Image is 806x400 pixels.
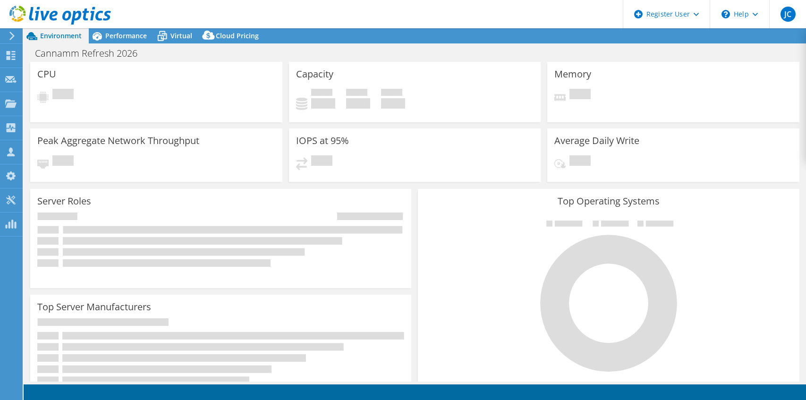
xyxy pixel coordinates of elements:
[311,155,332,168] span: Pending
[37,196,91,206] h3: Server Roles
[296,136,349,146] h3: IOPS at 95%
[311,98,335,109] h4: 0 GiB
[569,155,591,168] span: Pending
[31,48,152,59] h1: Cannamm Refresh 2026
[37,69,56,79] h3: CPU
[554,69,591,79] h3: Memory
[781,7,796,22] span: JC
[40,31,82,40] span: Environment
[381,89,402,98] span: Total
[296,69,333,79] h3: Capacity
[721,10,730,18] svg: \n
[346,89,367,98] span: Free
[52,89,74,102] span: Pending
[425,196,792,206] h3: Top Operating Systems
[37,302,151,312] h3: Top Server Manufacturers
[569,89,591,102] span: Pending
[105,31,147,40] span: Performance
[37,136,199,146] h3: Peak Aggregate Network Throughput
[170,31,192,40] span: Virtual
[554,136,639,146] h3: Average Daily Write
[52,155,74,168] span: Pending
[346,98,370,109] h4: 0 GiB
[216,31,259,40] span: Cloud Pricing
[381,98,405,109] h4: 0 GiB
[311,89,332,98] span: Used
